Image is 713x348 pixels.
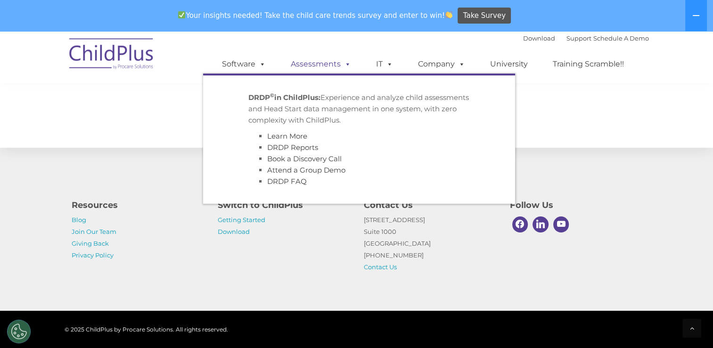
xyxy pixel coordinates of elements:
a: Attend a Group Demo [267,166,345,174]
a: University [481,55,537,74]
img: ChildPlus by Procare Solutions [65,32,159,79]
span: © 2025 ChildPlus by Procare Solutions. All rights reserved. [65,326,228,333]
h4: Contact Us [364,199,496,212]
a: Company [409,55,475,74]
a: Schedule A Demo [593,34,649,42]
a: Facebook [510,214,531,235]
a: Blog [72,216,86,224]
span: Take Survey [463,8,506,24]
a: Privacy Policy [72,251,114,259]
span: Last name [131,62,160,69]
h4: Follow Us [510,199,642,212]
img: ✅ [178,11,185,18]
span: Your insights needed! Take the child care trends survey and enter to win! [174,6,457,25]
a: Support [566,34,591,42]
a: Getting Started [218,216,265,224]
a: Learn More [267,132,307,141]
sup: © [270,92,274,99]
strong: DRDP in ChildPlus: [248,93,320,102]
a: Join Our Team [72,228,116,235]
button: Cookies Settings [7,320,31,343]
h4: Switch to ChildPlus [218,199,350,212]
a: Download [218,228,250,235]
a: Linkedin [530,214,551,235]
font: | [523,34,649,42]
a: Training Scramble!! [543,55,633,74]
p: Experience and analyze child assessments and Head Start data management in one system, with zero ... [248,92,470,126]
a: Take Survey [458,8,511,24]
a: Youtube [551,214,572,235]
a: Software [213,55,275,74]
a: Book a Discovery Call [267,154,342,163]
a: DRDP FAQ [267,177,307,186]
h4: Resources [72,199,204,212]
p: [STREET_ADDRESS] Suite 1000 [GEOGRAPHIC_DATA] [PHONE_NUMBER] [364,214,496,273]
a: DRDP Reports [267,143,318,152]
a: IT [367,55,402,74]
span: Phone number [131,101,171,108]
a: Assessments [281,55,361,74]
a: Download [523,34,555,42]
img: 👏 [445,11,452,18]
a: Contact Us [364,263,397,271]
a: Giving Back [72,240,109,247]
